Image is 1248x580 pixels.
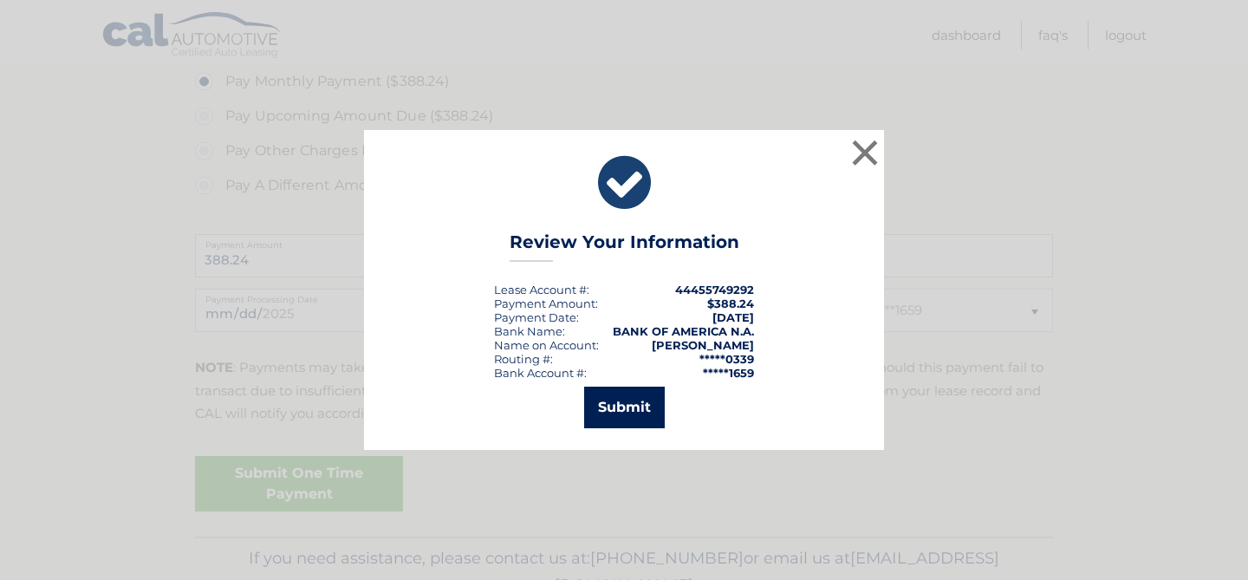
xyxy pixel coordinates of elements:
h3: Review Your Information [510,231,739,262]
div: : [494,310,579,324]
div: Lease Account #: [494,283,589,297]
strong: 44455749292 [675,283,754,297]
div: Bank Name: [494,324,565,338]
button: Submit [584,387,665,428]
div: Routing #: [494,352,553,366]
button: × [848,135,882,170]
strong: [PERSON_NAME] [652,338,754,352]
strong: BANK OF AMERICA N.A. [613,324,754,338]
div: Bank Account #: [494,366,587,380]
span: Payment Date [494,310,576,324]
span: $388.24 [707,297,754,310]
span: [DATE] [712,310,754,324]
div: Name on Account: [494,338,599,352]
div: Payment Amount: [494,297,598,310]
